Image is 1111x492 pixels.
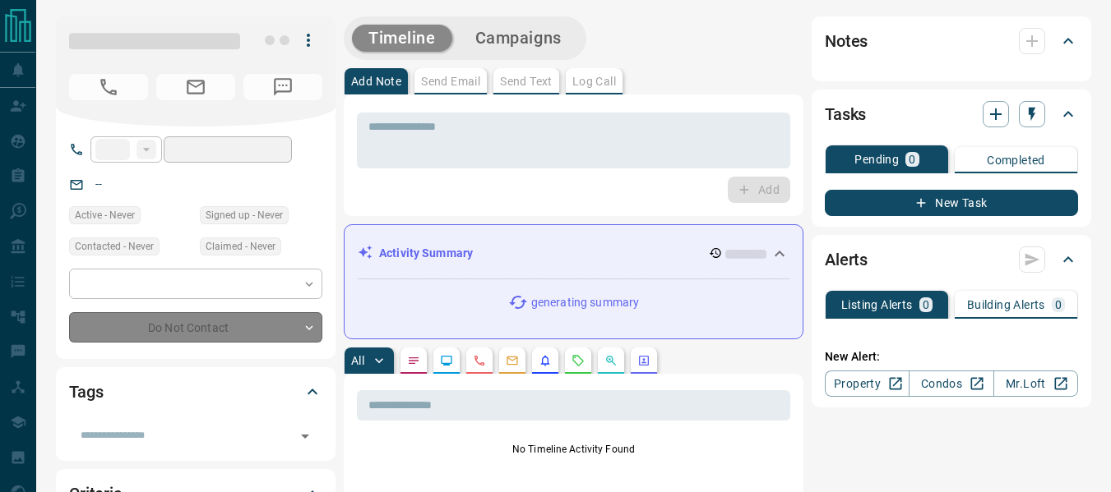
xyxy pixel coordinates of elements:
span: Claimed - Never [206,238,275,255]
div: Alerts [825,240,1078,279]
a: Condos [909,370,993,397]
div: Tags [69,372,322,412]
div: Tasks [825,94,1078,134]
svg: Emails [506,354,519,367]
p: Building Alerts [967,299,1045,310]
h2: Alerts [825,246,868,273]
a: Mr.Loft [993,370,1078,397]
a: -- [95,177,102,191]
p: Completed [987,154,1045,166]
div: Do Not Contact [69,312,322,343]
p: No Timeline Activity Found [357,442,790,457]
span: Signed up - Never [206,207,283,223]
a: Property [825,370,910,397]
svg: Agent Actions [637,354,650,367]
svg: Calls [473,354,486,367]
span: Contacted - Never [75,238,154,255]
p: New Alert: [825,348,1078,366]
div: Notes [825,21,1078,61]
h2: Tags [69,379,103,405]
p: 0 [909,154,915,165]
svg: Listing Alerts [539,354,552,367]
div: Activity Summary [358,238,789,269]
p: 0 [923,299,929,310]
svg: Opportunities [604,354,618,367]
p: Activity Summary [379,245,473,262]
p: Listing Alerts [841,299,913,310]
p: Add Note [351,76,401,87]
span: No Email [156,74,235,100]
button: Timeline [352,25,452,52]
button: Open [294,425,317,448]
p: generating summary [531,294,639,311]
span: No Number [69,74,148,100]
span: Active - Never [75,207,135,223]
button: Campaigns [459,25,578,52]
svg: Requests [572,354,585,367]
p: Pending [854,154,899,165]
h2: Notes [825,28,868,54]
button: New Task [825,190,1078,216]
p: 0 [1055,299,1062,310]
span: No Number [243,74,322,100]
p: All [351,355,364,366]
svg: Notes [407,354,420,367]
h2: Tasks [825,101,866,127]
svg: Lead Browsing Activity [440,354,453,367]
